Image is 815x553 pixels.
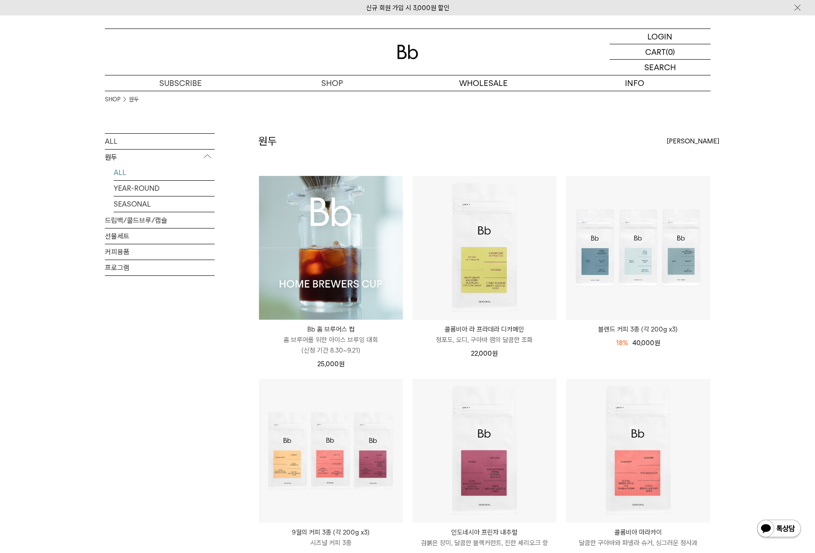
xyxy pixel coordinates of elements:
[259,324,403,335] p: Bb 홈 브루어스 컵
[667,136,719,146] span: [PERSON_NAME]
[259,379,403,523] img: 9월의 커피 3종 (각 200g x3)
[259,538,403,548] p: 시즈널 커피 3종
[105,134,215,149] a: ALL
[105,150,215,165] p: 원두
[413,324,556,345] a: 콜롬비아 라 프라데라 디카페인 청포도, 오디, 구아바 잼의 달콤한 조화
[616,338,628,348] div: 18%
[647,29,672,44] p: LOGIN
[654,339,660,347] span: 원
[413,324,556,335] p: 콜롬비아 라 프라데라 디카페인
[566,538,710,548] p: 달콤한 구아바와 파넬라 슈거, 싱그러운 청사과
[129,95,139,104] a: 원두
[566,527,710,548] a: 콜롬비아 마라카이 달콤한 구아바와 파넬라 슈거, 싱그러운 청사과
[366,4,449,12] a: 신규 회원 가입 시 3,000원 할인
[413,335,556,345] p: 청포도, 오디, 구아바 잼의 달콤한 조화
[105,260,215,275] a: 프로그램
[259,176,403,320] img: Bb 홈 브루어스 컵
[644,60,676,75] p: SEARCH
[259,134,277,149] h2: 원두
[317,360,345,368] span: 25,000
[105,213,215,228] a: 드립백/콜드브루/캡슐
[566,324,710,335] a: 블렌드 커피 3종 (각 200g x3)
[559,75,711,91] p: INFO
[114,181,215,196] a: YEAR-ROUND
[114,165,215,180] a: ALL
[566,379,710,523] img: 콜롬비아 마라카이
[259,527,403,548] a: 9월의 커피 3종 (각 200g x3) 시즈널 커피 3종
[413,379,556,523] img: 인도네시아 프린자 내추럴
[259,527,403,538] p: 9월의 커피 3종 (각 200g x3)
[397,45,418,59] img: 로고
[471,350,498,357] span: 22,000
[105,244,215,260] a: 커피용품
[413,176,556,320] img: 콜롬비아 라 프라데라 디카페인
[610,44,711,60] a: CART (0)
[339,360,345,368] span: 원
[566,527,710,538] p: 콜롬비아 마라카이
[632,339,660,347] span: 40,000
[756,519,802,540] img: 카카오톡 채널 1:1 채팅 버튼
[259,324,403,356] a: Bb 홈 브루어스 컵 홈 브루어를 위한 아이스 브루잉 대회(신청 기간 8.30~9.21)
[645,44,666,59] p: CART
[566,176,710,320] img: 블렌드 커피 3종 (각 200g x3)
[413,527,556,538] p: 인도네시아 프린자 내추럴
[256,75,408,91] a: SHOP
[492,350,498,357] span: 원
[105,228,215,244] a: 선물세트
[259,335,403,356] p: 홈 브루어를 위한 아이스 브루잉 대회 (신청 기간 8.30~9.21)
[114,196,215,212] a: SEASONAL
[413,538,556,548] p: 검붉은 장미, 달콤한 블랙커런트, 진한 셰리오크 향
[105,95,120,104] a: SHOP
[408,75,559,91] p: WHOLESALE
[413,527,556,548] a: 인도네시아 프린자 내추럴 검붉은 장미, 달콤한 블랙커런트, 진한 셰리오크 향
[610,29,711,44] a: LOGIN
[105,75,256,91] a: SUBSCRIBE
[666,44,675,59] p: (0)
